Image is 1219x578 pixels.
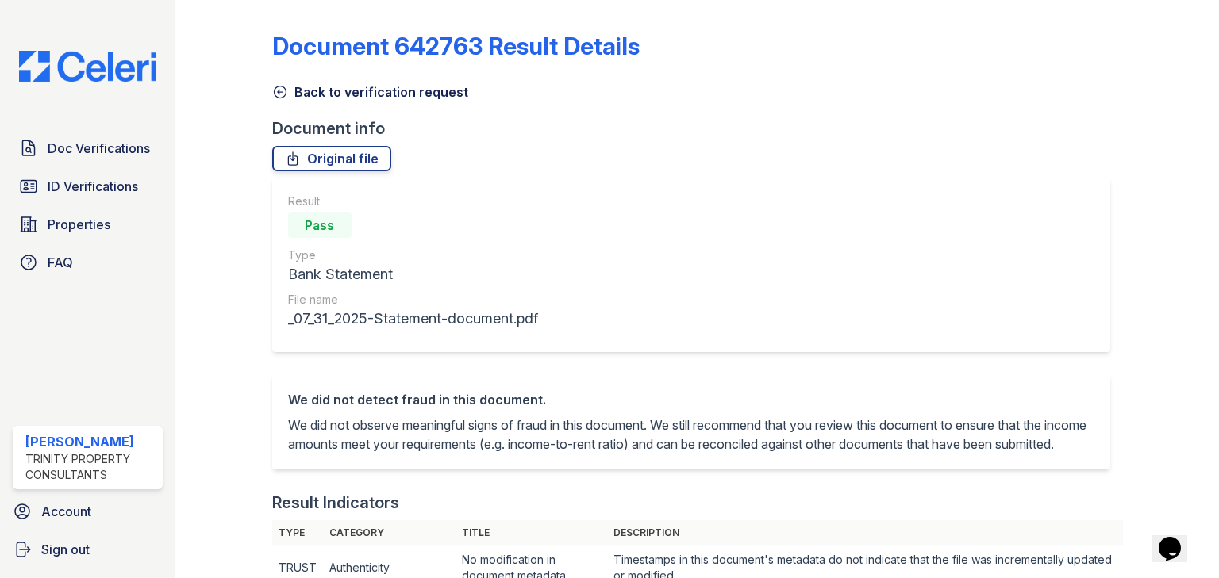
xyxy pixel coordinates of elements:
a: Back to verification request [272,82,468,101]
div: _07_31_2025-Statement-document.pdf [288,308,538,330]
th: Title [456,520,607,545]
iframe: chat widget [1152,515,1203,562]
th: Category [323,520,456,545]
span: ID Verifications [48,177,138,196]
div: Bank Statement [288,263,538,285]
span: Properties [48,215,110,234]
div: [PERSON_NAME] [25,432,156,451]
div: We did not detect fraud in this document. [288,390,1094,409]
div: File name [288,292,538,308]
span: Sign out [41,540,90,559]
a: Account [6,496,169,527]
a: Document 642763 Result Details [272,32,640,60]
div: Result Indicators [272,492,399,514]
a: Sign out [6,534,169,565]
div: Trinity Property Consultants [25,451,156,483]
a: ID Verifications [13,170,163,202]
img: CE_Logo_Blue-a8612792a0a2168367f1c8372b55b34899dd931a85d93a1a3d3e32e68fde9ad4.png [6,51,169,82]
th: Type [272,520,323,545]
a: Original file [272,146,391,171]
span: FAQ [48,253,73,272]
span: Doc Verifications [48,139,150,158]
div: Type [288,247,538,263]
div: Result [288,193,538,209]
a: Doc Verifications [13,132,163,164]
th: Description [607,520,1123,545]
a: Properties [13,209,163,240]
div: Pass [288,212,352,238]
a: FAQ [13,247,163,278]
p: We did not observe meaningful signs of fraud in this document. We still recommend that you review... [288,415,1094,454]
div: Document info [272,117,1123,140]
span: Account [41,502,91,521]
